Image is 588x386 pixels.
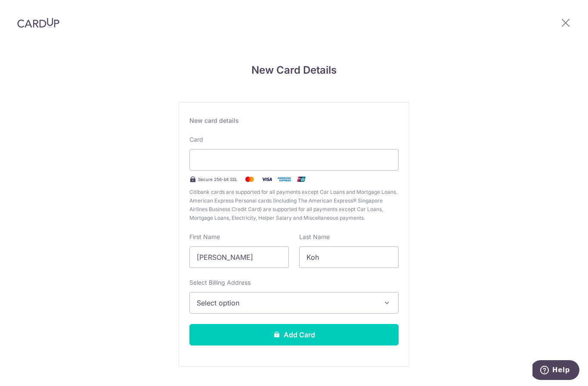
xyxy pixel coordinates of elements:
img: Mastercard [241,174,258,184]
input: Cardholder Last Name [299,246,399,268]
button: Add Card [189,324,399,346]
span: Secure 256-bit SSL [198,176,238,183]
span: Citibank cards are supported for all payments except Car Loans and Mortgage Loans. American Expre... [189,188,399,222]
img: CardUp [17,18,59,28]
img: .alt.amex [275,174,293,184]
span: Select option [197,298,376,308]
img: .alt.unionpay [293,174,310,184]
label: Select Billing Address [189,278,251,287]
iframe: Secure card payment input frame [197,155,391,165]
label: Last Name [299,233,330,241]
h4: New Card Details [179,62,409,78]
div: New card details [189,116,399,125]
iframe: Opens a widget where you can find more information [532,360,579,382]
label: First Name [189,233,220,241]
label: Card [189,135,203,144]
input: Cardholder First Name [189,246,289,268]
button: Select option [189,292,399,314]
img: Visa [258,174,275,184]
